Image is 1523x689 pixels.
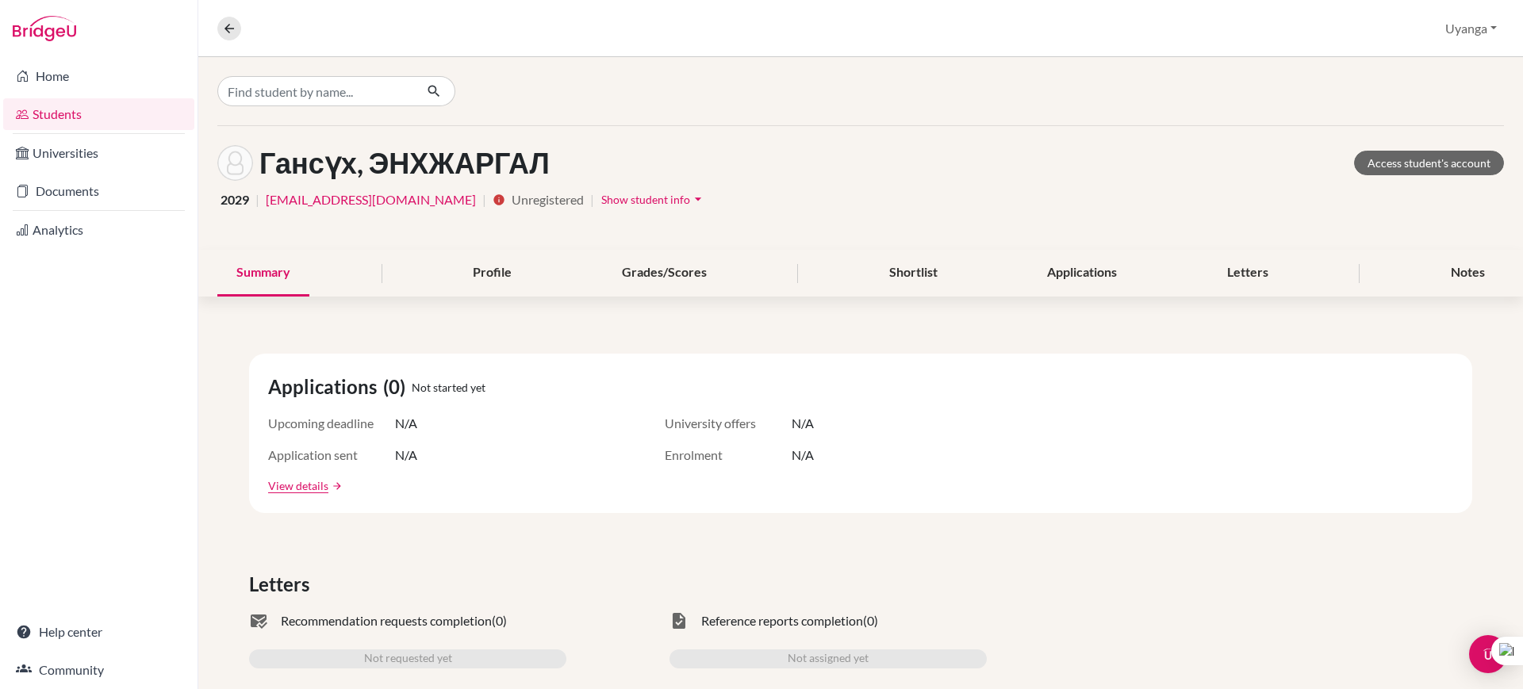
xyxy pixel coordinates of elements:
a: Students [3,98,194,130]
a: View details [268,477,328,494]
i: info [493,193,505,206]
h1: Гансүх, ЭНХЖАРГАЛ [259,146,550,180]
span: Recommendation requests completion [281,611,492,630]
button: Uyanga [1438,13,1504,44]
a: arrow_forward [328,480,343,492]
div: Grades/Scores [603,250,726,297]
i: arrow_drop_down [690,191,706,207]
div: Profile [454,250,531,297]
a: Analytics [3,214,194,246]
div: Summary [217,250,309,297]
span: N/A [395,446,417,465]
span: Application sent [268,446,395,465]
input: Find student by name... [217,76,414,106]
a: Community [3,654,194,686]
span: | [482,190,486,209]
span: Enrolment [665,446,792,465]
div: Notes [1432,250,1504,297]
span: Reference reports completion [701,611,863,630]
span: Upcoming deadline [268,414,395,433]
span: (0) [492,611,507,630]
span: task [669,611,689,630]
img: ЭНХЖАРГАЛ Гансүх's avatar [217,145,253,181]
span: Applications [268,373,383,401]
span: Not started yet [412,379,485,396]
a: [EMAIL_ADDRESS][DOMAIN_NAME] [266,190,476,209]
span: N/A [792,446,814,465]
span: N/A [792,414,814,433]
span: N/A [395,414,417,433]
span: | [255,190,259,209]
div: Applications [1028,250,1136,297]
a: Help center [3,616,194,648]
a: Home [3,60,194,92]
button: Show student infoarrow_drop_down [600,187,707,212]
span: Not assigned yet [788,649,869,668]
span: Not requested yet [364,649,452,668]
span: 2029 [221,190,249,209]
div: Letters [1208,250,1287,297]
span: mark_email_read [249,611,268,630]
span: Letters [249,570,316,599]
span: Unregistered [512,190,584,209]
span: (0) [383,373,412,401]
span: University offers [665,414,792,433]
span: Show student info [601,193,690,206]
img: Bridge-U [13,16,76,41]
a: Universities [3,137,194,169]
div: Open Intercom Messenger [1469,635,1507,673]
a: Documents [3,175,194,207]
span: (0) [863,611,878,630]
a: Access student's account [1354,151,1504,175]
span: | [590,190,594,209]
div: Shortlist [870,250,957,297]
